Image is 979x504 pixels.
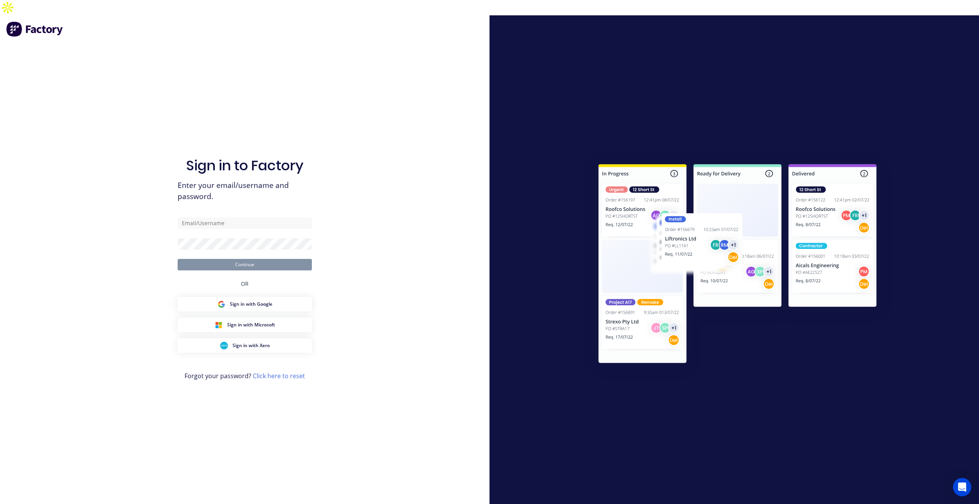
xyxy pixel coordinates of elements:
button: Google Sign inSign in with Google [178,297,312,311]
h1: Sign in to Factory [186,157,303,174]
span: Forgot your password? [185,371,305,380]
span: Sign in with Xero [232,342,270,349]
button: Xero Sign inSign in with Xero [178,338,312,353]
a: Click here to reset [253,372,305,380]
button: Microsoft Sign inSign in with Microsoft [178,318,312,332]
img: Factory [6,21,64,37]
span: Sign in with Google [230,301,272,308]
img: Xero Sign in [220,342,228,349]
div: Open Intercom Messenger [953,478,971,496]
div: OR [241,270,249,297]
button: Continue [178,259,312,270]
span: Enter your email/username and password. [178,180,312,202]
img: Sign in [582,149,893,381]
span: Sign in with Microsoft [227,321,275,328]
input: Email/Username [178,217,312,229]
img: Microsoft Sign in [215,321,222,329]
img: Google Sign in [218,300,225,308]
